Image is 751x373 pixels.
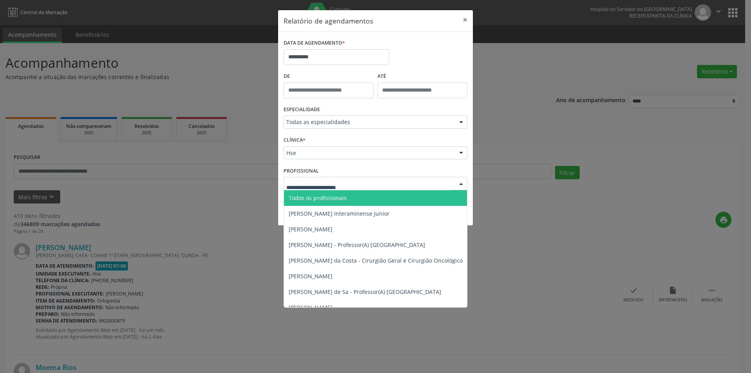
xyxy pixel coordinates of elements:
[286,118,451,126] span: Todas as especialidades
[289,225,332,233] span: [PERSON_NAME]
[284,16,373,26] h5: Relatório de agendamentos
[289,304,332,311] span: [PERSON_NAME]
[289,288,441,296] span: [PERSON_NAME] de Sa - Professor(A) [GEOGRAPHIC_DATA]
[284,70,374,83] label: De
[457,10,473,29] button: Close
[284,104,320,116] label: ESPECIALIDADE
[284,37,345,49] label: DATA DE AGENDAMENTO
[289,241,425,249] span: [PERSON_NAME] - Professor(A) [GEOGRAPHIC_DATA]
[377,70,467,83] label: ATÉ
[289,210,390,217] span: [PERSON_NAME] Interaminense Junior
[284,165,319,177] label: PROFISSIONAL
[289,272,332,280] span: [PERSON_NAME]
[289,194,347,202] span: Todos os profissionais
[286,149,451,157] span: Hse
[284,134,305,146] label: CLÍNICA
[289,257,463,264] span: [PERSON_NAME] da Costa - Cirurgião Geral e Cirurgião Oncológico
